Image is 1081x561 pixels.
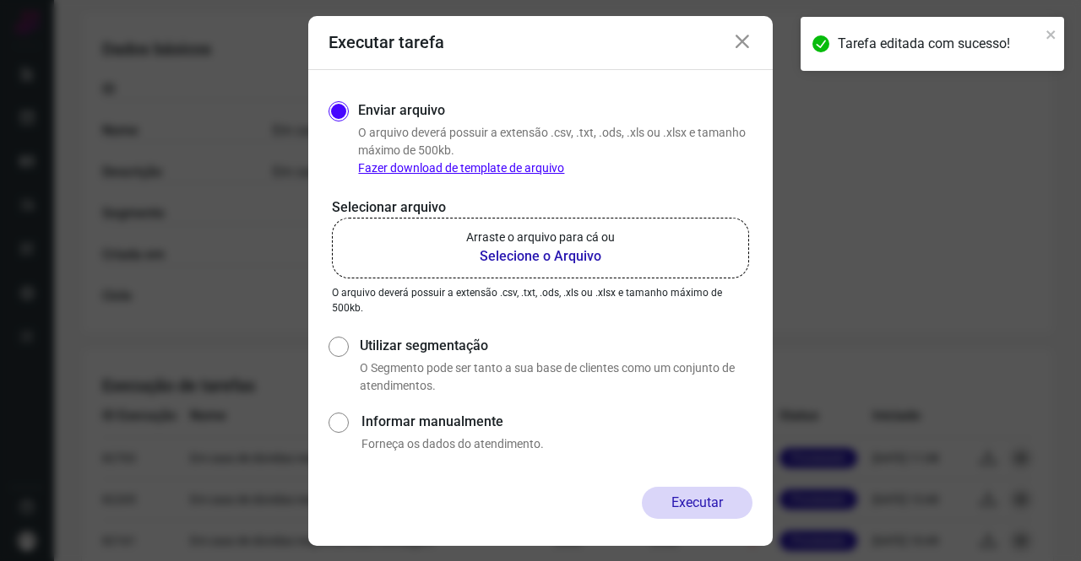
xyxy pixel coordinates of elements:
[466,229,615,246] p: Arraste o arquivo para cá ou
[360,359,752,395] p: O Segmento pode ser tanto a sua base de clientes como um conjunto de atendimentos.
[358,161,564,175] a: Fazer download de template de arquivo
[329,32,444,52] h3: Executar tarefa
[1046,24,1057,44] button: close
[361,412,752,432] label: Informar manualmente
[358,124,752,177] p: O arquivo deverá possuir a extensão .csv, .txt, .ods, .xls ou .xlsx e tamanho máximo de 500kb.
[332,285,749,316] p: O arquivo deverá possuir a extensão .csv, .txt, .ods, .xls ou .xlsx e tamanho máximo de 500kb.
[466,246,615,267] b: Selecione o Arquivo
[642,487,752,519] button: Executar
[360,336,752,356] label: Utilizar segmentação
[332,197,749,218] p: Selecionar arquivo
[838,34,1040,54] div: Tarefa editada com sucesso!
[361,435,752,453] p: Forneça os dados do atendimento.
[358,100,445,121] label: Enviar arquivo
